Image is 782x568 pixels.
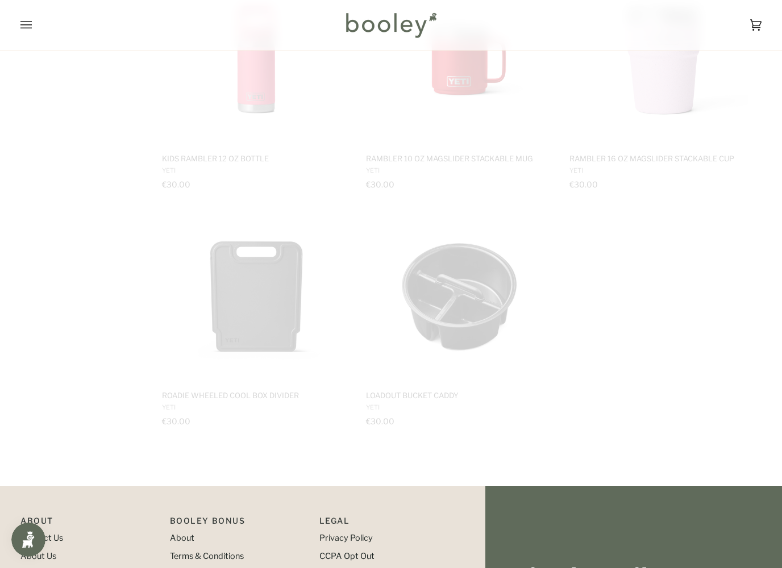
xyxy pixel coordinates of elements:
a: Terms & Conditions [170,551,244,561]
a: CCPA Opt Out [319,551,375,561]
a: About [170,533,194,543]
iframe: Button to open loyalty program pop-up [11,523,45,557]
img: Booley [341,9,440,41]
a: Privacy Policy [319,533,373,543]
p: Pipeline_Footer Main [20,515,159,532]
p: Booley Bonus [170,515,308,532]
p: Pipeline_Footer Sub [319,515,457,532]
